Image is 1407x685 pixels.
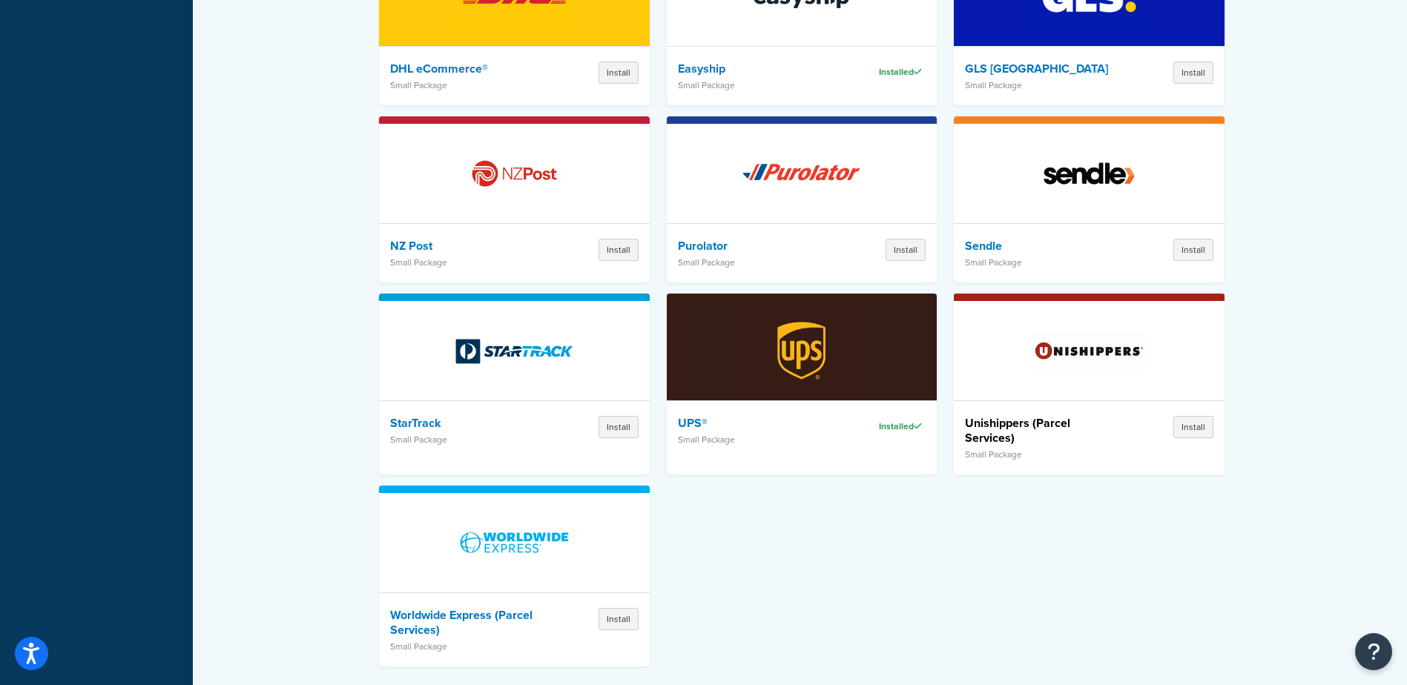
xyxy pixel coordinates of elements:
[678,239,831,254] h4: Purolator
[1173,239,1213,261] button: Install
[449,299,579,403] img: StarTrack
[737,299,866,403] img: UPS®
[390,239,544,254] h4: NZ Post
[965,449,1118,460] p: Small Package
[965,257,1118,268] p: Small Package
[1024,299,1154,403] img: Unishippers (Parcel Services)
[1173,416,1213,438] button: Install
[737,122,866,225] img: Purolator
[390,641,544,652] p: Small Package
[954,294,1225,474] a: Unishippers (Parcel Services)Unishippers (Parcel Services)Small PackageInstall
[390,80,544,90] p: Small Package
[1355,633,1392,670] button: Open Resource Center
[965,80,1118,90] p: Small Package
[390,62,544,76] h4: DHL eCommerce®
[886,239,926,261] button: Install
[449,491,579,595] img: Worldwide Express (Parcel Services)
[965,416,1118,446] h4: Unishippers (Parcel Services)
[954,116,1225,282] a: Sendle SendleSmall PackageInstall
[379,294,650,474] a: StarTrack StarTrackSmall PackageInstall
[678,416,831,431] h4: UPS®
[678,434,831,445] p: Small Package
[1024,122,1154,225] img: Sendle
[678,62,831,76] h4: Easyship
[599,62,639,84] button: Install
[379,486,650,666] a: Worldwide Express (Parcel Services)Worldwide Express (Parcel Services)Small PackageInstall
[390,434,544,445] p: Small Package
[678,80,831,90] p: Small Package
[842,62,926,82] div: Installed
[667,294,938,474] a: UPS®UPS®Small PackageInstalled
[599,608,639,630] button: Install
[390,257,544,268] p: Small Package
[678,257,831,268] p: Small Package
[965,62,1118,76] h4: GLS [GEOGRAPHIC_DATA]
[390,608,544,638] h4: Worldwide Express (Parcel Services)
[667,116,938,282] a: PurolatorPurolatorSmall PackageInstall
[965,239,1118,254] h4: Sendle
[842,416,926,437] div: Installed
[1173,62,1213,84] button: Install
[449,122,579,225] img: NZ Post
[390,416,544,431] h4: StarTrack
[599,239,639,261] button: Install
[379,116,650,282] a: NZ PostNZ PostSmall PackageInstall
[599,416,639,438] button: Install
